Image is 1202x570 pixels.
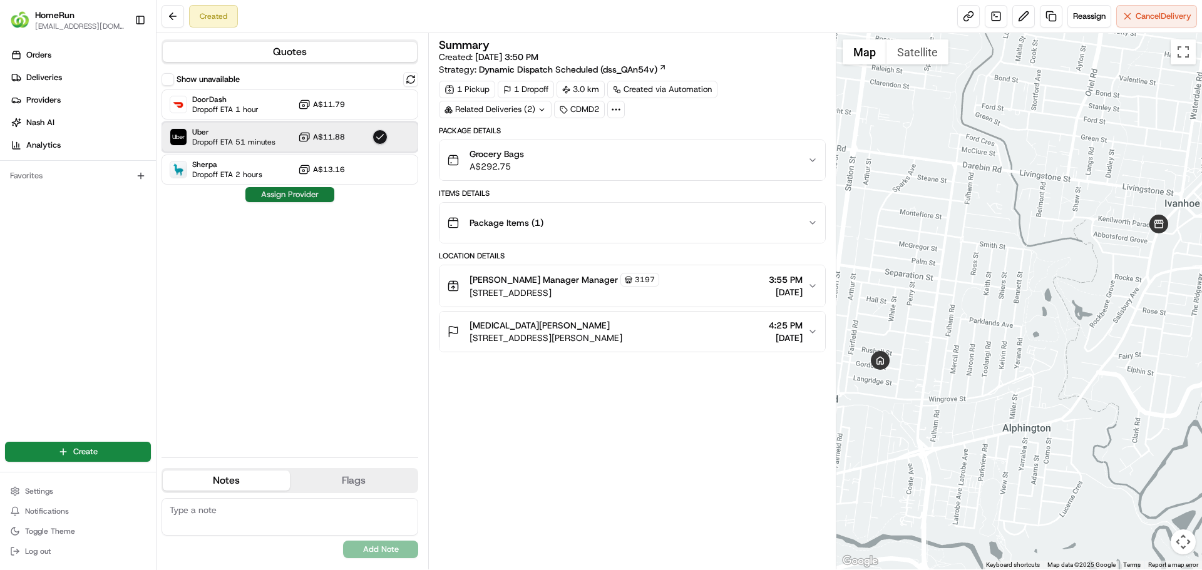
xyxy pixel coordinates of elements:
[13,13,38,38] img: Nash
[192,127,275,137] span: Uber
[33,81,207,94] input: Clear
[35,9,74,21] button: HomeRun
[25,486,53,496] span: Settings
[170,161,187,178] img: Sherpa
[313,132,345,142] span: A$11.88
[5,113,156,133] a: Nash AI
[313,165,345,175] span: A$13.16
[26,140,61,151] span: Analytics
[25,526,75,536] span: Toggle Theme
[125,212,152,221] span: Pylon
[26,94,61,106] span: Providers
[298,131,345,143] button: A$11.88
[192,170,262,180] span: Dropoff ETA 2 hours
[470,273,618,286] span: [PERSON_NAME] Manager Manager
[439,251,825,261] div: Location Details
[192,104,259,115] span: Dropoff ETA 1 hour
[290,471,417,491] button: Flags
[439,39,490,51] h3: Summary
[298,163,345,176] button: A$13.16
[554,101,605,118] div: CDMD2
[5,522,151,540] button: Toggle Theme
[170,129,187,145] img: Uber
[5,542,151,560] button: Log out
[439,51,538,63] span: Created:
[13,120,35,142] img: 1736555255976-a54dd68f-1ca7-489b-9aae-adbdc363a1c4
[177,74,240,85] label: Show unavailable
[769,319,803,332] span: 4:25 PM
[439,140,824,180] button: Grocery BagsA$292.75
[1047,561,1116,568] span: Map data ©2025 Google
[439,265,824,307] button: [PERSON_NAME] Manager Manager3197[STREET_ADDRESS]3:55 PM[DATE]
[886,39,948,64] button: Show satellite imagery
[439,126,825,136] div: Package Details
[1067,5,1111,28] button: Reassign
[43,120,205,132] div: Start new chat
[5,502,151,520] button: Notifications
[25,546,51,556] span: Log out
[769,273,803,286] span: 3:55 PM
[5,442,151,462] button: Create
[986,561,1040,569] button: Keyboard shortcuts
[5,482,151,500] button: Settings
[470,319,610,332] span: [MEDICAL_DATA][PERSON_NAME]
[769,332,803,344] span: [DATE]
[479,63,657,76] span: Dynamic Dispatch Scheduled (dss_QAn54v)
[1136,11,1191,22] span: Cancel Delivery
[118,181,201,194] span: API Documentation
[5,166,151,186] div: Favorites
[88,211,152,221] a: Powered byPylon
[470,287,659,299] span: [STREET_ADDRESS]
[106,183,116,193] div: 💻
[635,275,655,285] span: 3197
[470,160,524,173] span: A$292.75
[43,132,158,142] div: We're available if you need us!
[439,101,552,118] div: Related Deliveries (2)
[163,471,290,491] button: Notes
[5,5,130,35] button: HomeRunHomeRun[EMAIL_ADDRESS][DOMAIN_NAME]
[607,81,717,98] a: Created via Automation
[1073,11,1106,22] span: Reassign
[10,10,30,30] img: HomeRun
[170,96,187,113] img: DoorDash
[557,81,605,98] div: 3.0 km
[439,63,667,76] div: Strategy:
[840,553,881,569] a: Open this area in Google Maps (opens a new window)
[479,63,667,76] a: Dynamic Dispatch Scheduled (dss_QAn54v)
[1171,39,1196,64] button: Toggle fullscreen view
[1116,5,1197,28] button: CancelDelivery
[101,176,206,199] a: 💻API Documentation
[8,176,101,199] a: 📗Knowledge Base
[26,49,51,61] span: Orders
[1123,561,1141,568] a: Terms (opens in new tab)
[498,81,554,98] div: 1 Dropoff
[192,94,259,104] span: DoorDash
[470,216,543,229] span: Package Items ( 1 )
[475,51,538,63] span: [DATE] 3:50 PM
[1171,529,1196,554] button: Map camera controls
[25,181,96,194] span: Knowledge Base
[439,188,825,198] div: Items Details
[192,137,275,147] span: Dropoff ETA 51 minutes
[439,81,495,98] div: 1 Pickup
[5,45,156,65] a: Orders
[25,506,69,516] span: Notifications
[163,42,417,62] button: Quotes
[26,117,54,128] span: Nash AI
[1148,561,1198,568] a: Report a map error
[26,72,62,83] span: Deliveries
[35,21,125,31] span: [EMAIL_ADDRESS][DOMAIN_NAME]
[13,183,23,193] div: 📗
[13,50,228,70] p: Welcome 👋
[470,332,622,344] span: [STREET_ADDRESS][PERSON_NAME]
[470,148,524,160] span: Grocery Bags
[5,135,156,155] a: Analytics
[840,553,881,569] img: Google
[439,203,824,243] button: Package Items (1)
[5,90,156,110] a: Providers
[769,286,803,298] span: [DATE]
[5,68,156,88] a: Deliveries
[439,312,824,352] button: [MEDICAL_DATA][PERSON_NAME][STREET_ADDRESS][PERSON_NAME]4:25 PM[DATE]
